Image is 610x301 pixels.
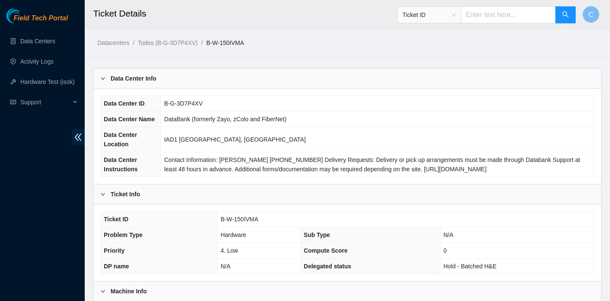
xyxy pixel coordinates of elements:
[221,263,230,270] span: N/A
[206,39,244,46] a: B-W-150IVMA
[6,15,68,26] a: Akamai TechnologiesField Tech Portal
[6,8,43,23] img: Akamai Technologies
[304,231,330,238] span: Sub Type
[138,39,198,46] a: Todos (B-G-3D7P4XV)
[164,156,580,173] span: Contact Information: [PERSON_NAME] [PHONE_NUMBER] Delivery Requests: Delivery or pick up arrangem...
[402,8,456,21] span: Ticket ID
[304,263,351,270] span: Delegated status
[221,231,247,238] span: Hardware
[444,263,496,270] span: Hold - Batched H&E
[304,247,347,254] span: Compute Score
[164,116,286,123] span: DataBank (formerly Zayo, zColo and FiberNet)
[133,39,134,46] span: /
[97,39,129,46] a: Datacenters
[104,247,125,254] span: Priority
[72,129,85,145] span: double-left
[94,281,601,301] div: Machine Info
[104,231,143,238] span: Problem Type
[221,247,238,254] span: 4. Low
[444,231,453,238] span: N/A
[100,289,105,294] span: right
[14,14,68,22] span: Field Tech Portal
[582,6,599,23] button: C
[164,136,305,143] span: IAD1 [GEOGRAPHIC_DATA], [GEOGRAPHIC_DATA]
[562,11,569,19] span: search
[461,6,556,23] input: Enter text here...
[111,190,140,199] b: Ticket Info
[201,39,203,46] span: /
[20,94,70,111] span: Support
[20,78,75,85] a: Hardware Test (isok)
[104,216,128,223] span: Ticket ID
[111,287,147,296] b: Machine Info
[100,192,105,197] span: right
[104,100,144,107] span: Data Center ID
[111,74,156,83] b: Data Center Info
[588,9,593,20] span: C
[94,184,601,204] div: Ticket Info
[10,99,16,105] span: read
[104,116,155,123] span: Data Center Name
[100,76,105,81] span: right
[20,58,54,65] a: Activity Logs
[164,100,202,107] span: B-G-3D7P4XV
[20,38,55,45] a: Data Centers
[221,216,258,223] span: B-W-150IVMA
[94,69,601,88] div: Data Center Info
[555,6,576,23] button: search
[444,247,447,254] span: 0
[104,263,129,270] span: DP name
[104,156,138,173] span: Data Center Instructions
[104,131,137,148] span: Data Center Location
